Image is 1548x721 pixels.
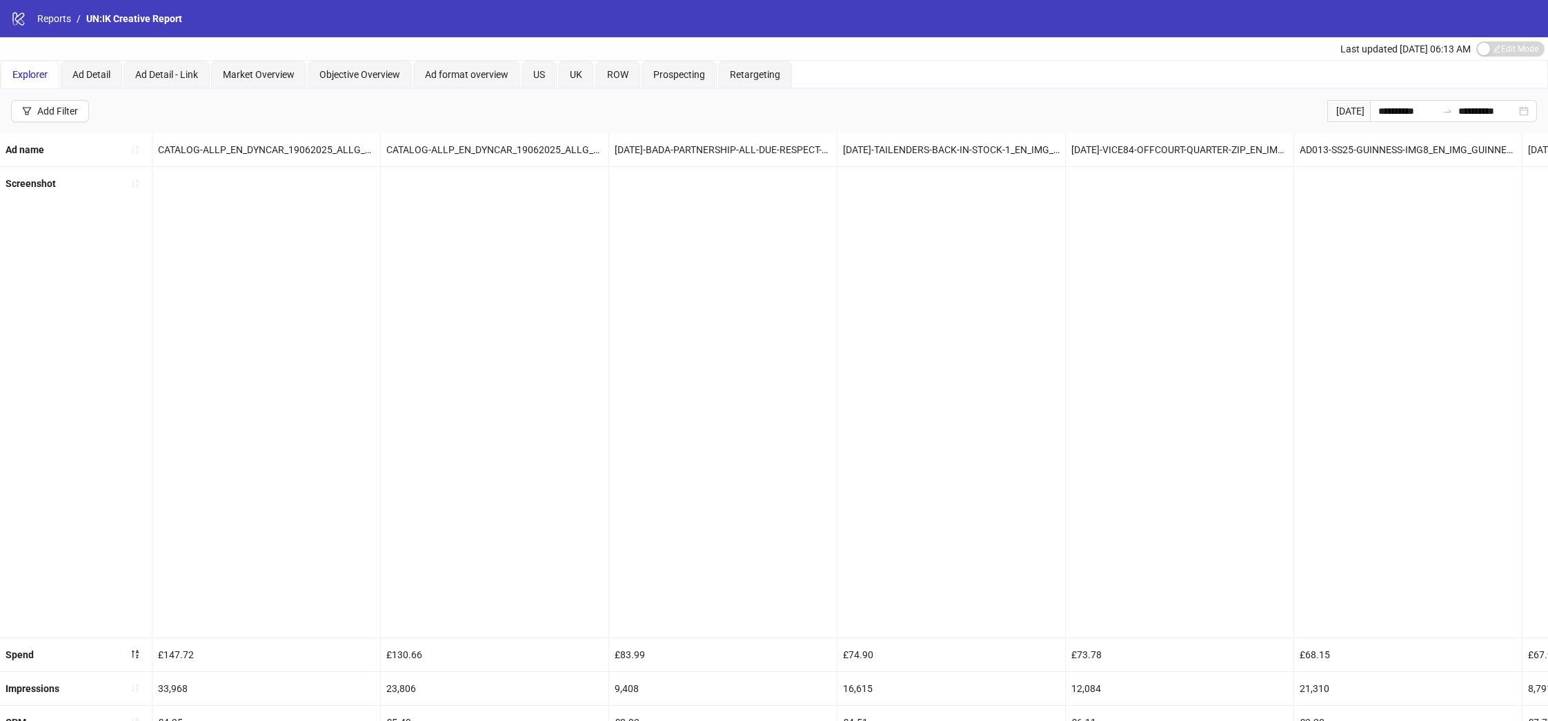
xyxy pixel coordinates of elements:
[1442,106,1453,117] span: swap-right
[1294,133,1522,166] div: AD013-SS25-GUINNESS-IMG8_EN_IMG_GUINNESS_CP_03062025_M_CC_SC24_None__
[607,69,628,80] span: ROW
[12,69,48,80] span: Explorer
[319,69,400,80] span: Objective Overview
[837,638,1065,671] div: £74.90
[381,638,608,671] div: £130.66
[381,672,608,705] div: 23,806
[837,133,1065,166] div: [DATE]-TAILENDERS-BACK-IN-STOCK-1_EN_IMG_TAILENDERS_CP_22082025_M_CC_SC24_None__
[135,69,198,80] span: Ad Detail - Link
[223,69,295,80] span: Market Overview
[609,133,837,166] div: [DATE]-BADA-PARTNERSHIP-ALL-DUE-RESPECT-TEE_EN_IMG_BADABING_CP_09072025_ALLG_CC_SC24_None__
[1340,43,1471,55] span: Last updated [DATE] 06:13 AM
[837,672,1065,705] div: 16,615
[152,638,380,671] div: £147.72
[130,179,140,188] span: sort-ascending
[1066,638,1293,671] div: £73.78
[6,144,44,155] b: Ad name
[381,133,608,166] div: CATALOG-ALLP_EN_DYNCAR_19062025_ALLG_CC_SC3_None_RET
[1066,672,1293,705] div: 12,084
[130,683,140,693] span: sort-ascending
[152,133,380,166] div: CATALOG-ALLP_EN_DYNCAR_19062025_ALLG_CC_SC3_None_PRO_
[37,106,78,117] div: Add Filter
[653,69,705,80] span: Prospecting
[1442,106,1453,117] span: to
[6,178,56,189] b: Screenshot
[22,106,32,116] span: filter
[730,69,780,80] span: Retargeting
[1066,133,1293,166] div: [DATE]-VICE84-OFFCOURT-QUARTER-ZIP_EN_IMG_VICE84_CP_09072025_ALLG_CC_SC24_None__
[130,649,140,659] span: sort-descending
[11,100,89,122] button: Add Filter
[77,11,81,26] li: /
[609,638,837,671] div: £83.99
[1327,100,1370,122] div: [DATE]
[34,11,74,26] a: Reports
[6,649,34,660] b: Spend
[570,69,582,80] span: UK
[72,69,110,80] span: Ad Detail
[130,145,140,155] span: sort-ascending
[533,69,545,80] span: US
[1294,672,1522,705] div: 21,310
[425,69,508,80] span: Ad format overview
[609,672,837,705] div: 9,408
[86,13,182,24] span: UN:IK Creative Report
[1294,638,1522,671] div: £68.15
[6,683,59,694] b: Impressions
[152,672,380,705] div: 33,968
